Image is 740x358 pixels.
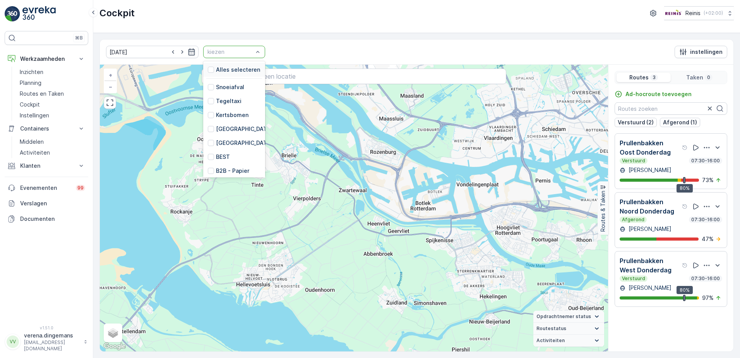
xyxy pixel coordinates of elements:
img: Google [102,341,127,351]
button: Reinis(+02:00) [664,6,734,20]
p: Documenten [20,215,85,223]
p: Prullenbakken Oost Donderdag [620,138,680,157]
p: [GEOGRAPHIC_DATA] [216,125,272,133]
summary: Activiteiten [533,335,604,347]
a: In zoomen [104,69,116,81]
a: Activiteiten [17,147,88,158]
p: 3 [652,74,656,81]
p: 07:30-16:00 [690,217,721,223]
div: 80% [677,184,693,193]
p: Routes en Taken [20,90,64,98]
p: Cockpit [20,101,40,108]
a: Dit gebied openen in Google Maps (er wordt een nieuw venster geopend) [102,341,127,351]
p: 47 % [702,235,714,243]
p: B2B - Papier [216,167,249,175]
p: 99 [77,185,84,191]
p: Tegeltaxi [216,97,242,105]
button: Verstuurd (2) [615,118,657,127]
p: Prullenbakken West Donderdag [620,256,680,275]
button: instellingen [675,46,727,58]
p: ( +02:00 ) [704,10,723,16]
div: help tooltippictogram [682,262,688,268]
p: 0 [706,74,711,81]
p: Werkzaamheden [20,55,73,63]
img: logo_light-DOdMpM7g.png [22,6,56,22]
p: 07:30-16:00 [690,275,721,282]
p: Verstuurd (2) [618,119,654,126]
p: ⌘B [75,35,83,41]
p: Evenementen [20,184,71,192]
p: Inzichten [20,68,43,76]
p: [PERSON_NAME] [627,225,671,233]
button: Klanten [5,158,88,174]
p: Routes [629,74,649,81]
div: help tooltippictogram [682,145,688,151]
p: Cockpit [99,7,135,19]
p: 73 % [702,176,714,184]
span: Routestatus [536,325,566,332]
p: Snoeiafval [216,83,244,91]
p: Ad-hocroute toevoegen [625,90,692,98]
input: Routes zoeken [615,102,727,115]
a: Cockpit [17,99,88,110]
a: Uitzoomen [104,81,116,93]
summary: Routestatus [533,323,604,335]
input: Zoek naar taken of een locatie [202,69,507,84]
p: Prullenbakken Noord Donderdag [620,197,680,216]
span: Opdrachtnemer status [536,313,591,320]
p: [PERSON_NAME] [627,284,671,292]
a: Evenementen99 [5,180,88,196]
p: Activiteiten [20,149,50,157]
span: − [109,83,113,90]
img: logo [5,6,20,22]
span: + [109,72,112,78]
div: help tooltippictogram [682,203,688,210]
div: VV [7,336,19,348]
img: Reinis-Logo-Vrijstaand_Tekengebied-1-copy2_aBO4n7j.png [664,9,682,17]
a: Layers [104,324,122,341]
p: verena.dingemans [24,332,80,339]
span: Activiteiten [536,337,565,344]
a: Instellingen [17,110,88,121]
p: Afgerond [621,217,645,223]
input: dd/mm/yyyy [106,46,199,58]
p: Containers [20,125,73,133]
a: Inzichten [17,67,88,77]
button: VVverena.dingemans[EMAIL_ADDRESS][DOMAIN_NAME] [5,332,88,352]
a: Verslagen [5,196,88,211]
p: Afgerond (1) [663,119,697,126]
a: Middelen [17,136,88,147]
button: Containers [5,121,88,136]
p: Kertsbomen [216,111,248,119]
button: Afgerond (1) [660,118,700,127]
p: Taken [686,74,703,81]
span: v 1.51.0 [5,325,88,330]
p: Verslagen [20,200,85,207]
p: BEST [216,153,230,161]
p: Routes & Taken [599,191,607,232]
button: Werkzaamheden [5,51,88,67]
a: Documenten [5,211,88,227]
p: instellingen [690,48,723,56]
p: [PERSON_NAME] [627,166,671,174]
p: Alles selecteren [216,66,260,74]
p: Instellingen [20,112,49,119]
p: 07:30-16:00 [690,158,721,164]
a: Planning [17,77,88,88]
div: 80% [677,286,693,294]
p: Middelen [20,138,44,146]
p: kiezen [207,48,253,56]
p: Klanten [20,162,73,170]
a: Routes en Taken [17,88,88,99]
p: Planning [20,79,41,87]
p: Reinis [685,9,701,17]
a: Ad-hocroute toevoegen [615,90,692,98]
p: Verstuurd [621,275,646,282]
p: Verstuurd [621,158,646,164]
p: 97 % [702,294,714,302]
p: [EMAIL_ADDRESS][DOMAIN_NAME] [24,339,80,352]
p: [GEOGRAPHIC_DATA] [216,139,272,147]
summary: Opdrachtnemer status [533,311,604,323]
